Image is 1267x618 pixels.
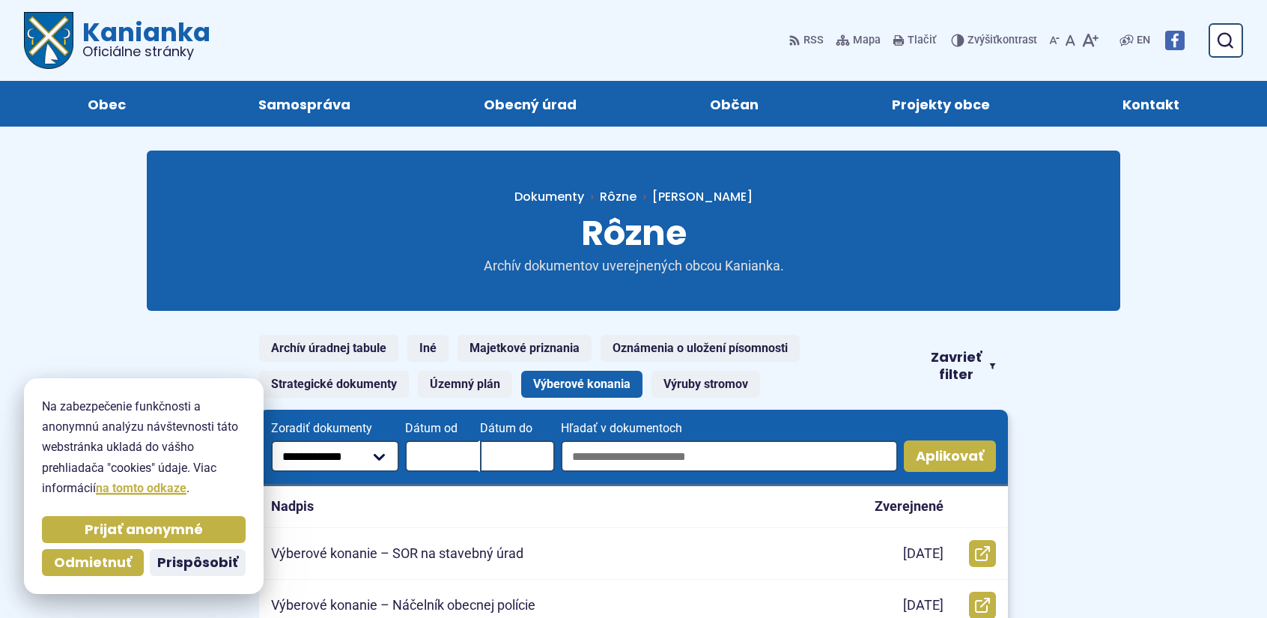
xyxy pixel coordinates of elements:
[454,258,813,275] p: Archív dokumentov uverejnených obcou Kanianka.
[418,371,512,398] a: Územný plán
[521,371,642,398] a: Výberové konania
[1134,31,1153,49] a: EN
[480,440,555,472] input: Dátum do
[484,81,577,127] span: Obecný úrad
[908,34,936,47] span: Tlačiť
[24,12,73,69] img: Prejsť na domovskú stránku
[1063,25,1078,56] button: Nastaviť pôvodnú veľkosť písma
[561,440,898,472] input: Hľadať v dokumentoch
[24,12,210,69] a: Logo Kanianka, prejsť na domovskú stránku.
[36,81,177,127] a: Obec
[1137,31,1150,49] span: EN
[833,25,884,56] a: Mapa
[514,188,584,205] span: Dokumenty
[157,554,238,572] span: Prispôsobiť
[918,349,1008,383] button: Zavrieť filter
[432,81,628,127] a: Obecný úrad
[96,481,186,495] a: na tomto odkaze
[458,335,592,362] a: Majetkové priznania
[710,81,759,127] span: Občan
[42,396,246,498] p: Na zabezpečenie funkčnosti a anonymnú analýzu návštevnosti táto webstránka ukladá do vášho prehli...
[259,371,409,398] a: Strategické dokumenty
[271,545,523,563] p: Výberové konanie – SOR na stavebný úrad
[651,371,760,398] a: Výruby stromov
[875,498,944,515] p: Zverejnené
[789,25,827,56] a: RSS
[480,422,555,435] span: Dátum do
[407,335,449,362] a: Iné
[967,34,1037,47] span: kontrast
[930,349,983,383] span: Zavrieť filter
[271,422,399,435] span: Zoradiť dokumenty
[271,597,535,614] p: Výberové konanie – Náčelník obecnej polície
[890,25,939,56] button: Tlačiť
[652,188,753,205] span: [PERSON_NAME]
[636,188,753,205] a: [PERSON_NAME]
[1046,25,1063,56] button: Zmenšiť veľkosť písma
[42,549,144,576] button: Odmietnuť
[840,81,1042,127] a: Projekty obce
[658,81,810,127] a: Občan
[951,25,1040,56] button: Zvýšiťkontrast
[1122,81,1179,127] span: Kontakt
[258,81,350,127] span: Samospráva
[903,545,944,563] p: [DATE]
[150,549,246,576] button: Prispôsobiť
[803,31,824,49] span: RSS
[600,188,636,205] a: Rôzne
[904,440,996,472] button: Aplikovať
[88,81,126,127] span: Obec
[561,422,898,435] span: Hľadať v dokumentoch
[1165,31,1185,50] img: Prejsť na Facebook stránku
[581,209,687,257] span: Rôzne
[73,19,210,58] span: Kanianka
[601,335,800,362] a: Oznámenia o uložení písomnosti
[207,81,403,127] a: Samospráva
[853,31,881,49] span: Mapa
[903,597,944,614] p: [DATE]
[405,422,480,435] span: Dátum od
[85,521,203,539] span: Prijať anonymné
[514,188,600,205] a: Dokumenty
[259,335,398,362] a: Archív úradnej tabule
[1071,81,1231,127] a: Kontakt
[1078,25,1102,56] button: Zväčšiť veľkosť písma
[967,34,997,46] span: Zvýšiť
[405,440,480,472] input: Dátum od
[42,516,246,543] button: Prijať anonymné
[82,45,210,58] span: Oficiálne stránky
[54,554,132,572] span: Odmietnuť
[892,81,990,127] span: Projekty obce
[271,440,399,472] select: Zoradiť dokumenty
[271,498,314,515] p: Nadpis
